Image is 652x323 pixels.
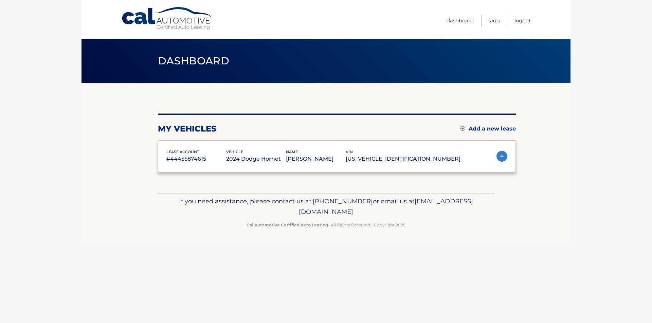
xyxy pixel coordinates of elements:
a: Logout [514,15,531,26]
span: [PHONE_NUMBER] [313,197,373,205]
span: name [286,149,298,154]
p: [US_VEHICLE_IDENTIFICATION_NUMBER] [346,154,460,164]
p: If you need assistance, please contact us at: or email us at [162,196,490,218]
span: Dashboard [158,55,229,67]
img: add.svg [460,126,465,131]
p: [PERSON_NAME] [286,154,346,164]
span: vehicle [226,149,243,154]
strong: Cal Automotive Certified Auto Leasing [247,222,328,227]
h2: my vehicles [158,124,217,134]
img: accordion-active.svg [496,151,507,162]
p: 2024 Dodge Hornet [226,154,286,164]
span: lease account [166,149,199,154]
span: vin [346,149,353,154]
a: Cal Automotive [121,7,213,31]
a: FAQ's [488,15,500,26]
a: Add a new lease [460,125,516,132]
p: - All Rights Reserved - Copyright 2025 [162,221,490,228]
p: #44455874615 [166,154,226,164]
a: Dashboard [447,15,474,26]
